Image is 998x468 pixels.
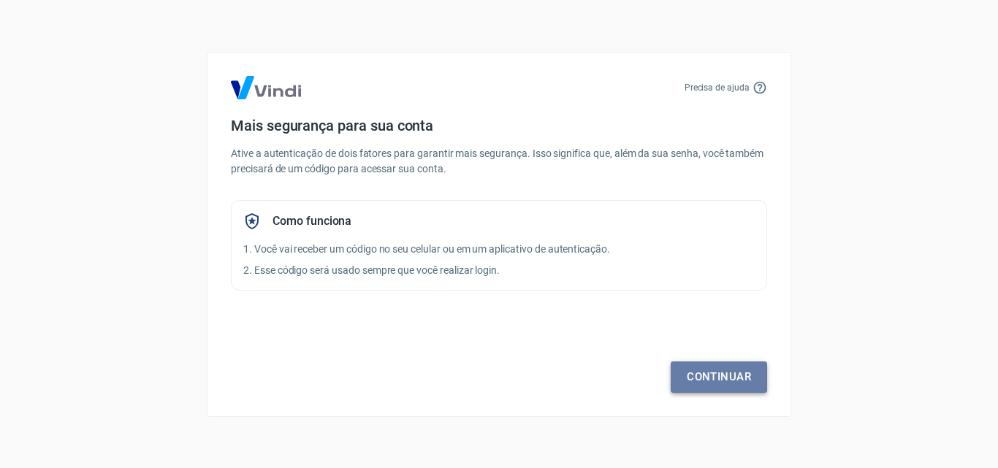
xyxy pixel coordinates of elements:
[273,214,351,229] h5: Como funciona
[231,76,301,99] img: Logo Vind
[671,361,767,392] a: Continuar
[231,117,767,134] h4: Mais segurança para sua conta
[243,263,755,278] p: 2. Esse código será usado sempre que você realizar login.
[685,81,750,94] p: Precisa de ajuda
[231,146,767,177] p: Ative a autenticação de dois fatores para garantir mais segurança. Isso significa que, além da su...
[243,242,755,257] p: 1. Você vai receber um código no seu celular ou em um aplicativo de autenticação.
